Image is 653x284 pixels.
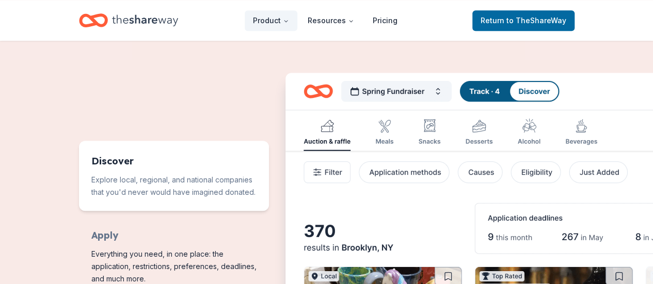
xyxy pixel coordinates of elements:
span: Return [481,14,566,27]
button: Product [245,10,297,31]
a: Returnto TheShareWay [472,10,575,31]
button: Resources [299,10,362,31]
span: to TheShareWay [506,16,566,25]
nav: Main [245,8,406,32]
a: Pricing [364,10,406,31]
a: Home [79,8,178,32]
